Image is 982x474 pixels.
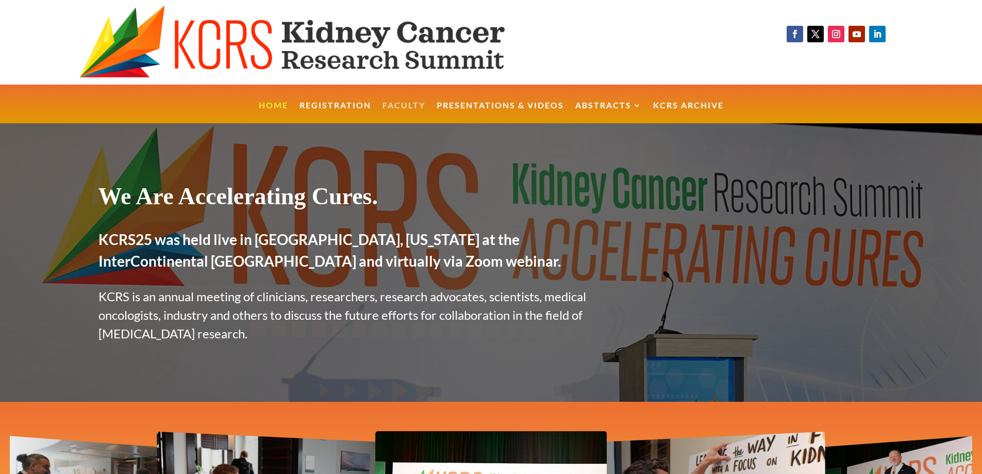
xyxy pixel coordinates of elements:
[869,26,886,42] a: Follow on LinkedIn
[828,26,844,42] a: Follow on Instagram
[653,102,724,124] a: KCRS Archive
[98,228,608,277] h2: KCRS25 was held live in [GEOGRAPHIC_DATA], [US_STATE] at the InterContinental [GEOGRAPHIC_DATA] a...
[299,102,371,124] a: Registration
[848,26,865,42] a: Follow on Youtube
[807,26,824,42] a: Follow on X
[382,102,425,124] a: Faculty
[575,102,642,124] a: Abstracts
[98,287,608,343] p: KCRS is an annual meeting of clinicians, researchers, research advocates, scientists, medical onc...
[259,102,288,124] a: Home
[79,5,557,79] img: KCRS generic logo wide
[98,182,608,216] h1: We Are Accelerating Cures.
[787,26,803,42] a: Follow on Facebook
[437,102,564,124] a: Presentations & Videos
